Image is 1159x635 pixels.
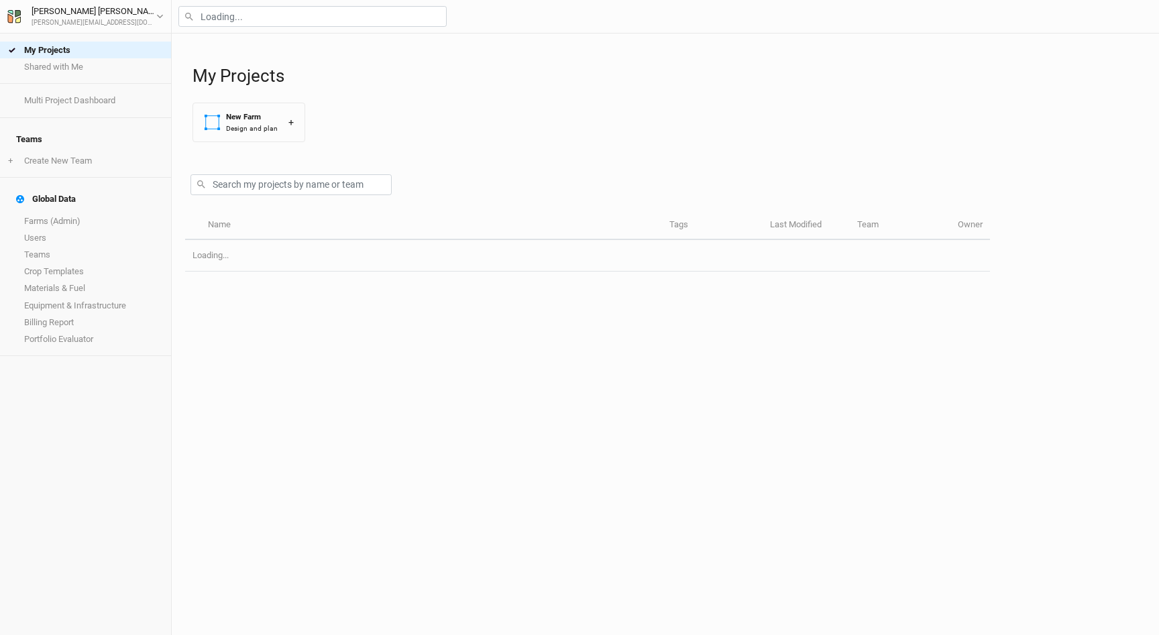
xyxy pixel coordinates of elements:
[8,126,163,153] h4: Teams
[185,240,990,272] td: Loading...
[32,5,156,18] div: [PERSON_NAME] [PERSON_NAME]
[850,211,950,240] th: Team
[192,66,1146,86] h1: My Projects
[8,156,13,166] span: +
[950,211,990,240] th: Owner
[7,4,164,28] button: [PERSON_NAME] [PERSON_NAME][PERSON_NAME][EMAIL_ADDRESS][DOMAIN_NAME]
[226,111,278,123] div: New Farm
[200,211,661,240] th: Name
[32,18,156,28] div: [PERSON_NAME][EMAIL_ADDRESS][DOMAIN_NAME]
[178,6,447,27] input: Loading...
[288,115,294,129] div: +
[16,194,76,205] div: Global Data
[763,211,850,240] th: Last Modified
[226,123,278,133] div: Design and plan
[190,174,392,195] input: Search my projects by name or team
[192,103,305,142] button: New FarmDesign and plan+
[662,211,763,240] th: Tags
